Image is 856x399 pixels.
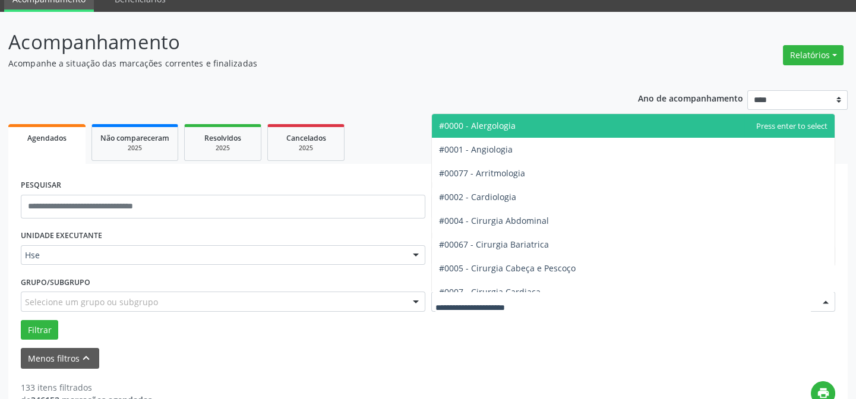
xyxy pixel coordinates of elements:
[204,133,241,143] span: Resolvidos
[27,133,67,143] span: Agendados
[80,351,93,365] i: keyboard_arrow_up
[21,348,99,369] button: Menos filtroskeyboard_arrow_up
[638,90,743,105] p: Ano de acompanhamento
[439,262,576,274] span: #0005 - Cirurgia Cabeça e Pescoço
[439,120,516,131] span: #0000 - Alergologia
[439,239,549,250] span: #00067 - Cirurgia Bariatrica
[21,381,152,394] div: 133 itens filtrados
[439,191,516,202] span: #0002 - Cardiologia
[439,215,549,226] span: #0004 - Cirurgia Abdominal
[286,133,326,143] span: Cancelados
[193,144,252,153] div: 2025
[276,144,336,153] div: 2025
[8,57,596,69] p: Acompanhe a situação das marcações correntes e finalizadas
[100,144,169,153] div: 2025
[8,27,596,57] p: Acompanhamento
[21,273,90,292] label: Grupo/Subgrupo
[100,133,169,143] span: Não compareceram
[25,296,158,308] span: Selecione um grupo ou subgrupo
[21,320,58,340] button: Filtrar
[783,45,844,65] button: Relatórios
[25,249,401,261] span: Hse
[439,167,525,179] span: #00077 - Arritmologia
[21,176,61,195] label: PESQUISAR
[439,286,541,297] span: #0007 - Cirurgia Cardiaca
[21,227,102,245] label: UNIDADE EXECUTANTE
[439,144,513,155] span: #0001 - Angiologia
